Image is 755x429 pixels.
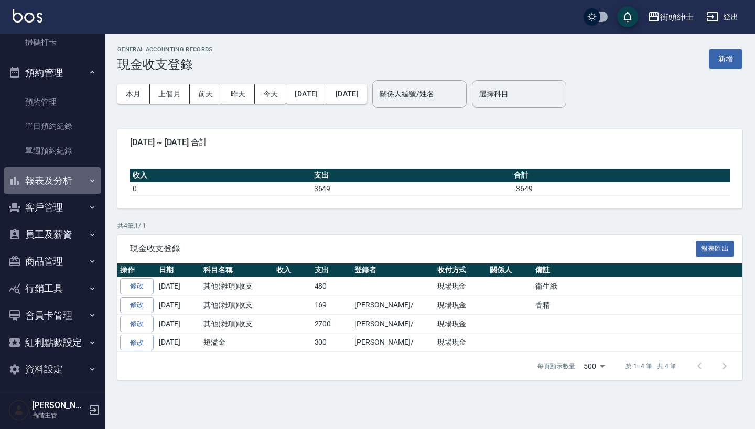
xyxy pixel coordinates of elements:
[4,167,101,194] button: 報表及分析
[537,361,575,371] p: 每頁顯示數量
[130,182,311,195] td: 0
[222,84,255,104] button: 昨天
[352,263,434,277] th: 登錄者
[435,277,488,296] td: 現場現金
[156,314,201,333] td: [DATE]
[352,333,434,352] td: [PERSON_NAME]/
[312,314,352,333] td: 2700
[579,352,609,380] div: 500
[120,316,154,332] a: 修改
[201,333,274,352] td: 短溢金
[327,84,367,104] button: [DATE]
[156,263,201,277] th: 日期
[4,139,101,163] a: 單週預約紀錄
[117,263,156,277] th: 操作
[352,296,434,315] td: [PERSON_NAME]/
[312,277,352,296] td: 480
[4,90,101,114] a: 預約管理
[130,137,730,148] span: [DATE] ~ [DATE] 合計
[4,194,101,221] button: 客戶管理
[201,277,274,296] td: 其他(雜項)收支
[130,244,696,254] span: 現金收支登錄
[709,49,742,69] button: 新增
[435,314,488,333] td: 現場現金
[312,263,352,277] th: 支出
[4,221,101,248] button: 員工及薪資
[156,333,201,352] td: [DATE]
[201,263,274,277] th: 科目名稱
[190,84,222,104] button: 前天
[696,241,735,257] button: 報表匯出
[702,7,742,27] button: 登出
[660,10,694,24] div: 街頭紳士
[32,400,85,411] h5: [PERSON_NAME]
[435,296,488,315] td: 現場現金
[511,169,730,182] th: 合計
[487,263,533,277] th: 關係人
[4,329,101,356] button: 紅利點數設定
[709,53,742,63] a: 新增
[120,335,154,351] a: 修改
[201,296,274,315] td: 其他(雜項)收支
[312,333,352,352] td: 300
[696,243,735,253] a: 報表匯出
[311,182,511,195] td: 3649
[13,9,42,23] img: Logo
[643,6,698,28] button: 街頭紳士
[435,333,488,352] td: 現場現金
[120,278,154,294] a: 修改
[156,296,201,315] td: [DATE]
[352,314,434,333] td: [PERSON_NAME]/
[311,169,511,182] th: 支出
[117,221,742,230] p: 共 4 筆, 1 / 1
[120,297,154,313] a: 修改
[4,275,101,302] button: 行銷工具
[32,411,85,420] p: 高階主管
[117,46,213,53] h2: GENERAL ACCOUNTING RECORDS
[4,356,101,383] button: 資料設定
[150,84,190,104] button: 上個月
[625,361,676,371] p: 第 1–4 筆 共 4 筆
[8,400,29,421] img: Person
[156,277,201,296] td: [DATE]
[4,302,101,329] button: 會員卡管理
[435,263,488,277] th: 收付方式
[130,169,311,182] th: 收入
[4,59,101,86] button: 預約管理
[4,114,101,138] a: 單日預約紀錄
[201,314,274,333] td: 其他(雜項)收支
[274,263,312,277] th: 收入
[117,57,213,72] h3: 現金收支登錄
[286,84,327,104] button: [DATE]
[617,6,638,27] button: save
[255,84,287,104] button: 今天
[312,296,352,315] td: 169
[4,30,101,54] a: 掃碼打卡
[511,182,730,195] td: -3649
[4,248,101,275] button: 商品管理
[117,84,150,104] button: 本月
